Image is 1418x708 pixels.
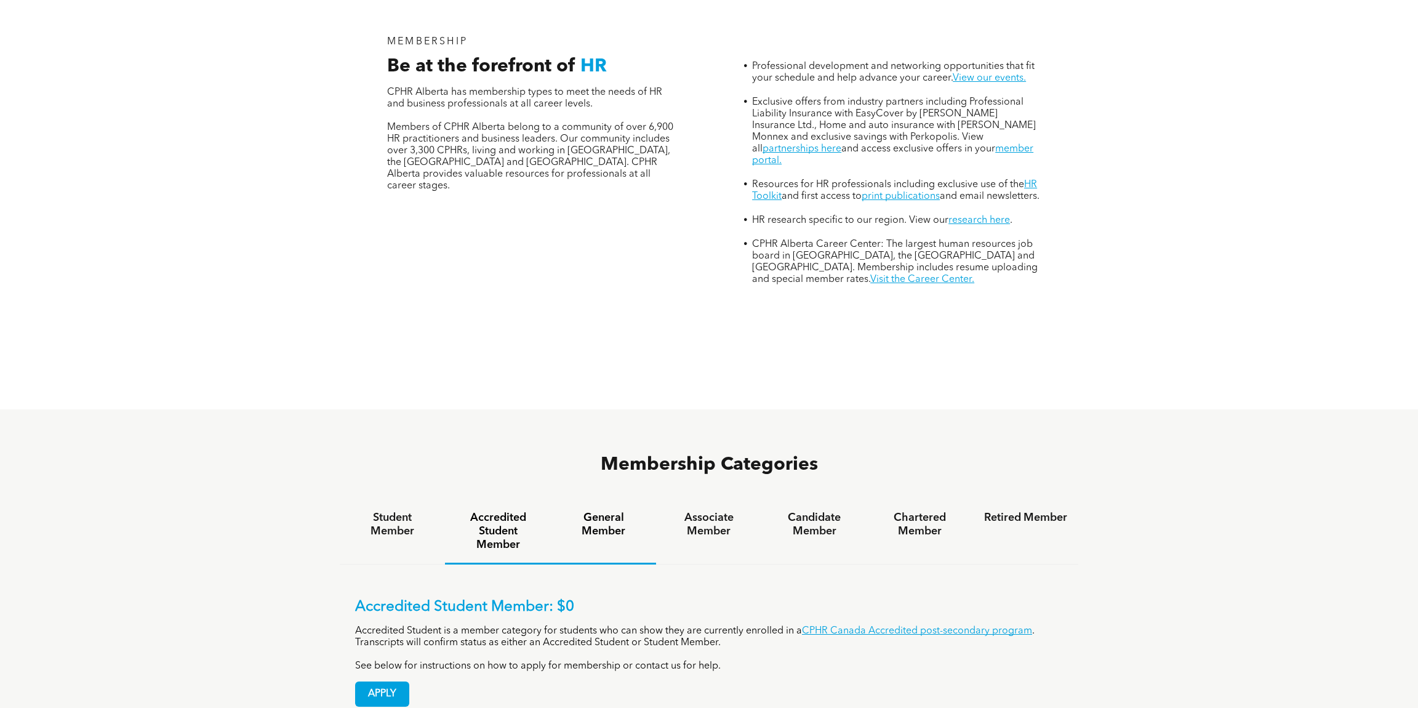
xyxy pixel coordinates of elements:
[773,511,856,538] h4: Candidate Member
[878,511,961,538] h4: Chartered Member
[356,682,409,706] span: APPLY
[601,456,818,474] span: Membership Categories
[841,144,995,154] span: and access exclusive offers in your
[355,598,1063,616] p: Accredited Student Member: $0
[355,626,1063,649] p: Accredited Student is a member category for students who can show they are currently enrolled in ...
[1010,215,1012,225] span: .
[802,626,1032,636] a: CPHR Canada Accredited post-secondary program
[948,215,1010,225] a: research here
[351,511,434,538] h4: Student Member
[782,191,862,201] span: and first access to
[752,62,1035,83] span: Professional development and networking opportunities that fit your schedule and help advance you...
[752,215,948,225] span: HR research specific to our region. View our
[580,57,607,76] span: HR
[940,191,1039,201] span: and email newsletters.
[562,511,645,538] h4: General Member
[984,511,1067,525] h4: Retired Member
[387,37,468,47] span: MEMBERSHIP
[667,511,750,538] h4: Associate Member
[752,239,1038,284] span: CPHR Alberta Career Center: The largest human resources job board in [GEOGRAPHIC_DATA], the [GEOG...
[387,57,575,76] span: Be at the forefront of
[953,73,1026,83] a: View our events.
[387,87,662,109] span: CPHR Alberta has membership types to meet the needs of HR and business professionals at all caree...
[387,123,673,191] span: Members of CPHR Alberta belong to a community of over 6,900 HR practitioners and business leaders...
[456,511,539,552] h4: Accredited Student Member
[355,661,1063,672] p: See below for instructions on how to apply for membership or contact us for help.
[870,275,974,284] a: Visit the Career Center.
[752,180,1024,190] span: Resources for HR professionals including exclusive use of the
[355,682,409,707] a: APPLY
[752,97,1036,154] span: Exclusive offers from industry partners including Professional Liability Insurance with EasyCover...
[862,191,940,201] a: print publications
[763,144,841,154] a: partnerships here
